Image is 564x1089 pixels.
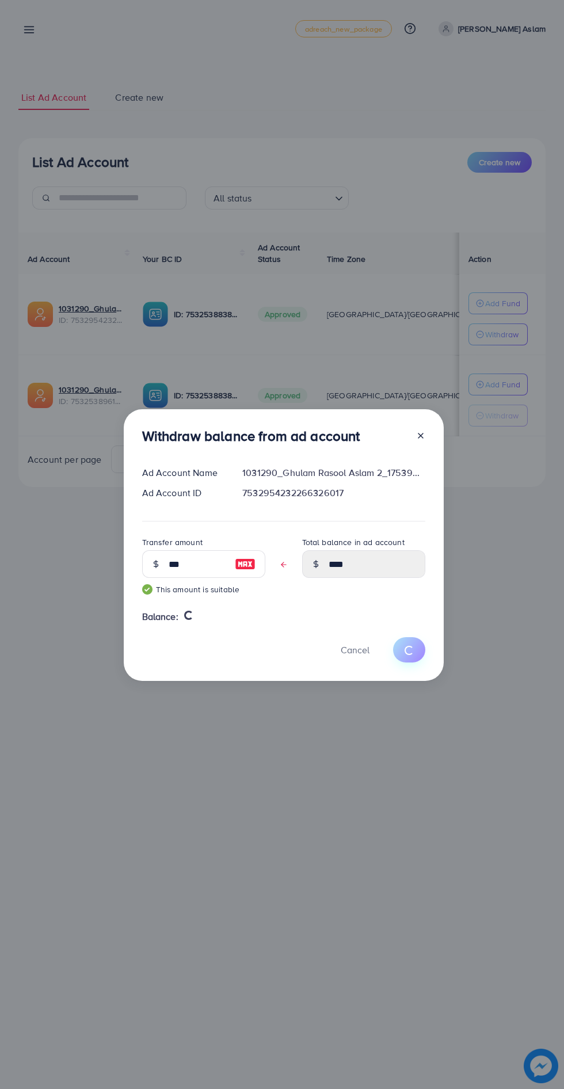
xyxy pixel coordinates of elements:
label: Total balance in ad account [302,536,405,548]
div: Ad Account ID [133,486,234,500]
div: 7532954232266326017 [233,486,434,500]
h3: Withdraw balance from ad account [142,428,360,444]
button: Cancel [326,637,384,662]
small: This amount is suitable [142,584,265,595]
div: 1031290_Ghulam Rasool Aslam 2_1753902599199 [233,466,434,479]
img: image [235,557,256,571]
label: Transfer amount [142,536,203,548]
span: Cancel [341,643,369,656]
span: Balance: [142,610,178,623]
img: guide [142,584,153,595]
div: Ad Account Name [133,466,234,479]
